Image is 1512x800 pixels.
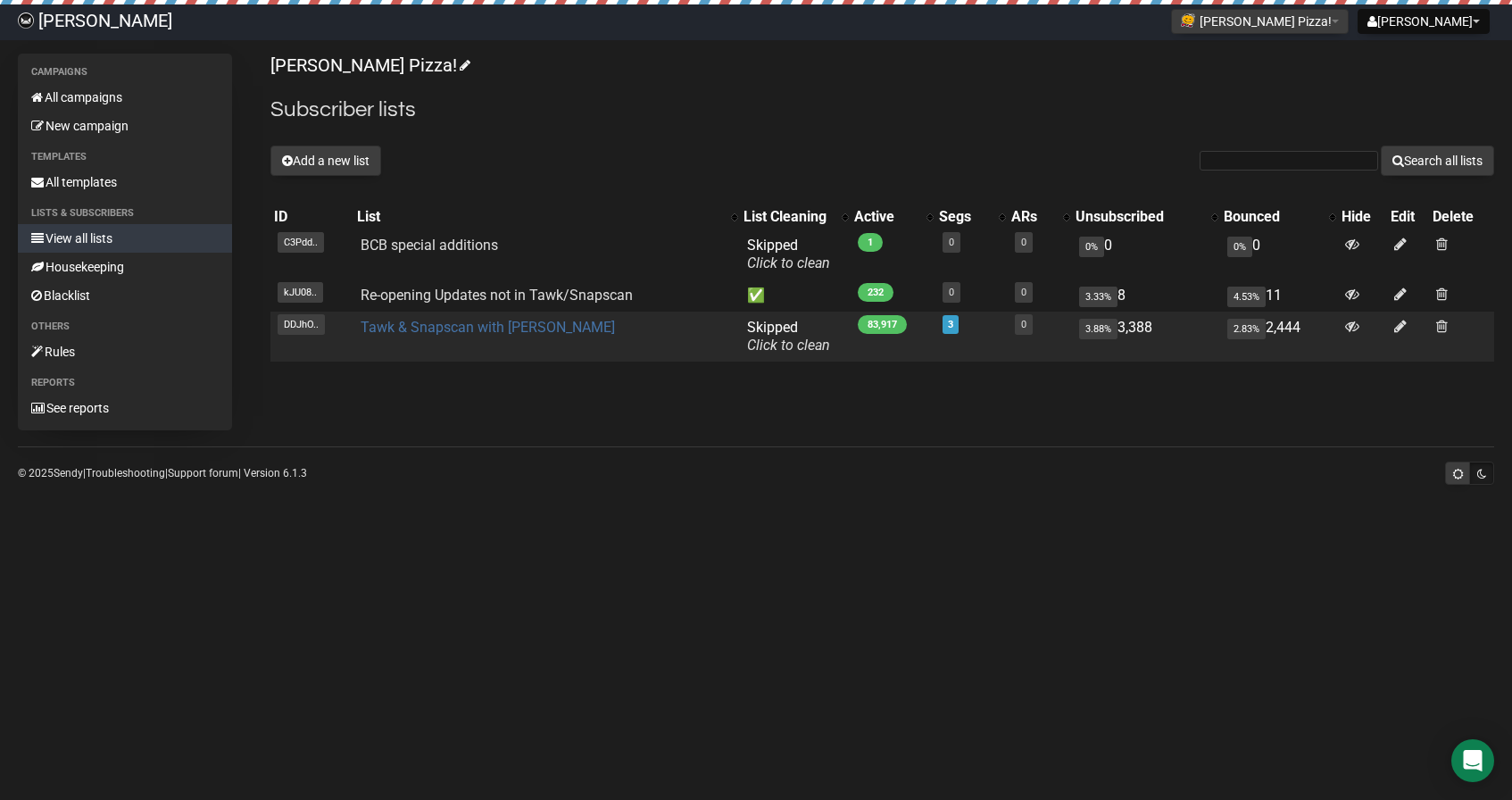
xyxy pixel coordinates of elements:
[740,279,851,312] td: ✅
[1358,9,1490,34] button: [PERSON_NAME]
[18,316,232,337] li: Others
[18,12,34,29] img: dc36d8507c0247ae7f0eb1302cf93e02
[1227,319,1266,339] span: 2.83%
[54,467,83,479] a: Sendy
[1342,208,1383,226] div: Hide
[361,319,615,336] a: Tawk & Snapscan with [PERSON_NAME]
[744,208,833,226] div: List Cleaning
[1021,287,1026,298] a: 0
[270,146,381,176] button: Add a new list
[1220,204,1338,229] th: Bounced: No sort applied, activate to apply an ascending sort
[854,208,918,226] div: Active
[1079,319,1117,339] span: 3.88%
[361,237,498,254] a: BCB special additions
[18,463,307,483] p: © 2025 | | | Version 6.1.3
[270,94,1494,126] h2: Subscriber lists
[18,112,232,140] a: New campaign
[1338,204,1387,229] th: Hide: No sort applied, sorting is disabled
[939,208,990,226] div: Segs
[357,208,722,226] div: List
[278,282,323,303] span: kJU08..
[18,146,232,168] li: Templates
[1387,204,1429,229] th: Edit: No sort applied, sorting is disabled
[18,394,232,422] a: See reports
[1181,13,1195,28] img: 1.gif
[747,237,830,271] span: Skipped
[948,319,953,330] a: 3
[18,203,232,224] li: Lists & subscribers
[1224,208,1320,226] div: Bounced
[18,281,232,310] a: Blacklist
[274,208,350,226] div: ID
[1079,287,1117,307] span: 3.33%
[278,314,325,335] span: DDJhO..
[18,337,232,366] a: Rules
[1072,312,1220,362] td: 3,388
[1072,279,1220,312] td: 8
[1079,237,1104,257] span: 0%
[86,467,165,479] a: Troubleshooting
[949,287,954,298] a: 0
[1011,208,1053,226] div: ARs
[18,253,232,281] a: Housekeeping
[1220,229,1338,279] td: 0
[353,204,740,229] th: List: No sort applied, activate to apply an ascending sort
[858,315,907,334] span: 83,917
[858,283,893,302] span: 232
[1227,287,1266,307] span: 4.53%
[1227,237,1252,257] span: 0%
[1072,229,1220,279] td: 0
[1451,739,1494,782] div: Open Intercom Messenger
[747,337,830,354] a: Click to clean
[858,233,883,252] span: 1
[18,83,232,112] a: All campaigns
[1072,204,1220,229] th: Unsubscribed: No sort applied, activate to apply an ascending sort
[949,237,954,248] a: 0
[1433,208,1491,226] div: Delete
[18,372,232,394] li: Reports
[361,287,633,304] a: Re-opening Updates not in Tawk/Snapscan
[1429,204,1494,229] th: Delete: No sort applied, sorting is disabled
[18,62,232,83] li: Campaigns
[740,204,851,229] th: List Cleaning: No sort applied, activate to apply an ascending sort
[18,224,232,253] a: View all lists
[747,319,830,354] span: Skipped
[1381,146,1494,176] button: Search all lists
[168,467,238,479] a: Support forum
[270,204,353,229] th: ID: No sort applied, sorting is disabled
[1171,9,1349,34] button: [PERSON_NAME] Pizza!
[18,168,232,196] a: All templates
[1021,237,1026,248] a: 0
[278,232,324,253] span: C3Pdd..
[747,254,830,271] a: Click to clean
[1076,208,1202,226] div: Unsubscribed
[1220,312,1338,362] td: 2,444
[270,54,468,76] a: [PERSON_NAME] Pizza!
[1021,319,1026,330] a: 0
[1220,279,1338,312] td: 11
[1391,208,1425,226] div: Edit
[851,204,936,229] th: Active: No sort applied, activate to apply an ascending sort
[1008,204,1071,229] th: ARs: No sort applied, activate to apply an ascending sort
[935,204,1008,229] th: Segs: No sort applied, activate to apply an ascending sort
